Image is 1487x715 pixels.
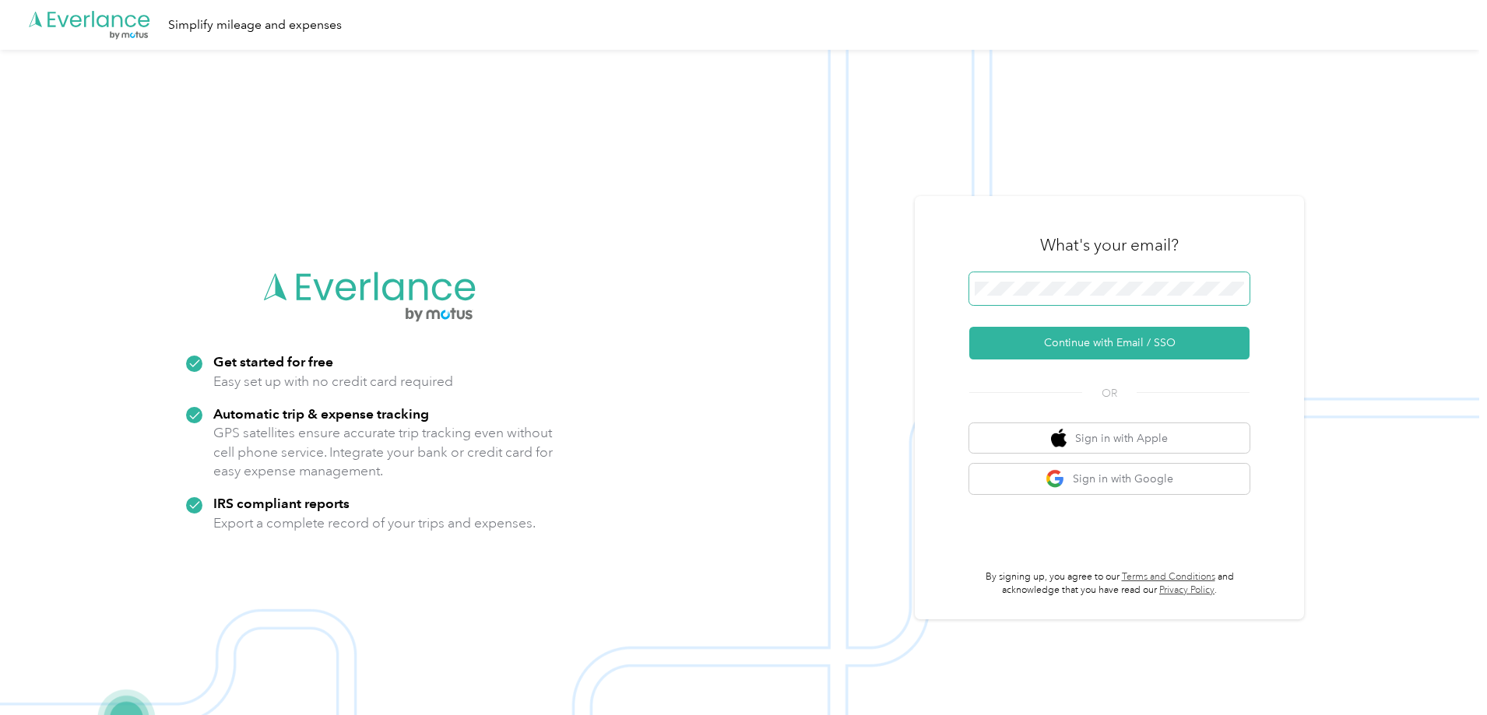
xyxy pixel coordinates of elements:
[1082,385,1137,401] span: OR
[213,423,554,481] p: GPS satellites ensure accurate trip tracking even without cell phone service. Integrate your bank...
[969,423,1250,454] button: apple logoSign in with Apple
[213,353,333,370] strong: Get started for free
[1040,234,1179,256] h3: What's your email?
[1122,571,1215,583] a: Terms and Conditions
[969,327,1250,359] button: Continue with Email / SSO
[1051,429,1067,448] img: apple logo
[213,372,453,391] p: Easy set up with no credit card required
[1046,469,1065,489] img: google logo
[168,16,342,35] div: Simplify mileage and expenses
[969,464,1250,494] button: google logoSign in with Google
[213,405,429,422] strong: Automatic trip & expense tracking
[213,513,536,533] p: Export a complete record of your trips and expenses.
[969,570,1250,598] p: By signing up, you agree to our and acknowledge that you have read our .
[1159,584,1215,596] a: Privacy Policy
[213,495,350,511] strong: IRS compliant reports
